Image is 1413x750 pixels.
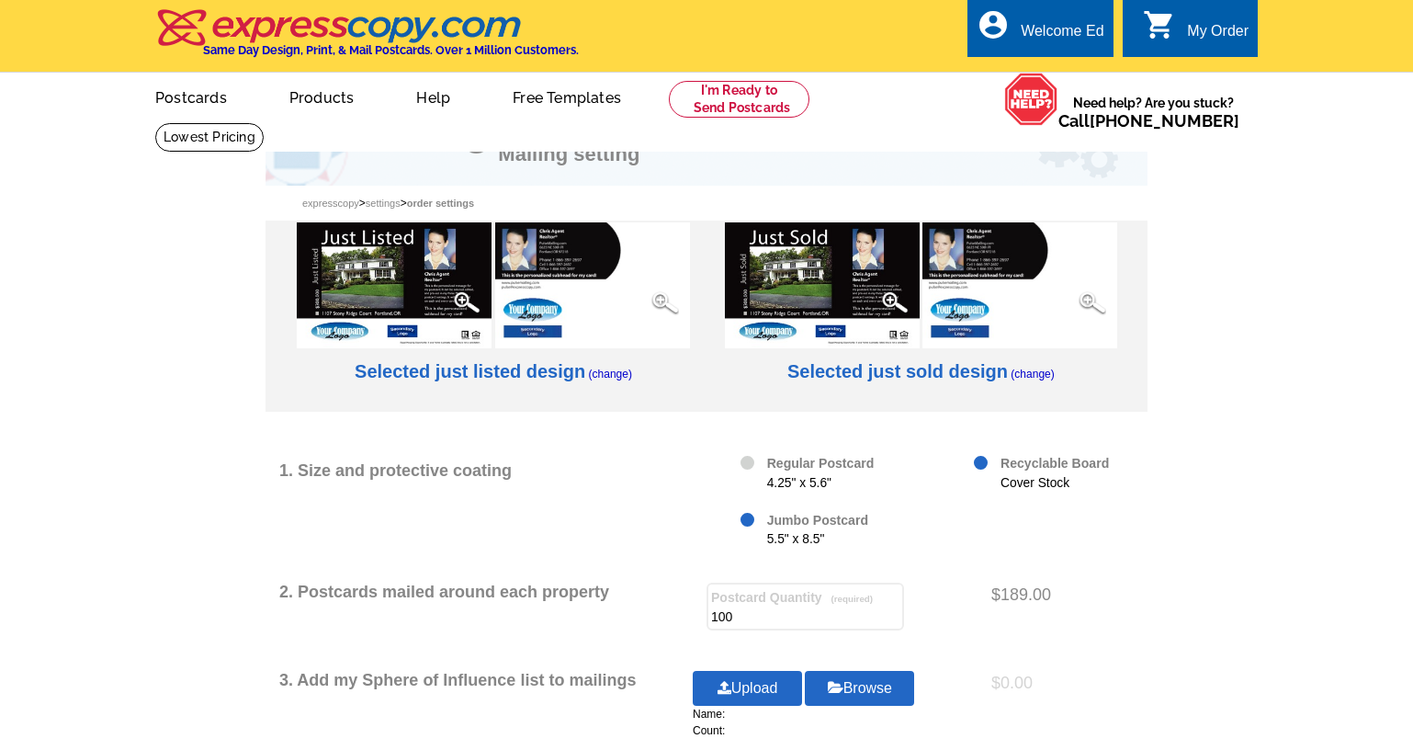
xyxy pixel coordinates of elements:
[495,222,690,348] img: Pulse4_JB_sample.jpg
[977,8,1010,41] i: account_circle
[453,289,480,316] img: magnify-glass.png
[805,671,914,706] a: Browse
[1058,111,1239,131] span: Call
[366,198,401,209] a: Settings
[1090,111,1239,131] a: [PHONE_NUMBER]
[822,594,874,604] span: (required)
[155,22,579,57] a: Same Day Design, Print, & Mail Postcards. Over 1 Million Customers.
[767,476,831,490] span: 4.25" x 5.6"
[355,360,585,382] h2: Selected just listed design
[787,360,1008,382] h2: Selected just sold design
[1143,20,1249,43] a: shopping_cart My Order
[1011,368,1054,381] a: (change)
[302,198,359,209] a: Expresscopy
[1000,456,1109,471] span: Recyclable Board
[1004,73,1058,126] img: help
[1079,289,1106,316] img: magnify-glass.png
[203,43,579,57] h4: Same Day Design, Print, & Mail Postcards. Over 1 Million Customers.
[1046,323,1413,750] iframe: LiveChat chat widget
[651,289,679,316] img: magnify-glass.png
[483,74,650,118] a: Free Templates
[279,671,706,691] h2: 3. Add my Sphere of Influence list to mailings
[407,198,474,209] span: Order settings
[767,513,868,528] span: Jumbo Postcard
[498,144,639,164] h1: Mailing setting
[767,532,825,546] span: 5.5" x 8.5"
[297,222,492,348] img: Pulse_4_PJ_JL_F.jpg
[725,222,920,348] img: Pulse_4_PJ_JS_F.jpg
[387,74,480,118] a: Help
[589,368,632,381] a: (change)
[126,74,256,118] a: Postcards
[991,671,1134,696] div: $0.00
[279,583,706,603] h2: 2. Postcards mailed around each property
[881,289,909,316] img: magnify-glass.png
[1143,8,1176,41] i: shopping_cart
[711,608,899,626] input: Quantity of postcards, minimum of 25
[1021,23,1103,49] div: Welcome Ed
[1187,23,1249,49] div: My Order
[693,706,1005,739] div: Name: Count:
[922,222,1117,348] img: Pulse4_JB_sample.jpg
[711,588,899,608] label: Postcard Quantity
[693,671,802,706] a: Upload
[1000,476,1069,490] span: Cover Stock
[279,461,706,482] h2: 1. Size and protective coating
[260,74,384,118] a: Products
[1058,94,1249,131] span: Need help? Are you stuck?
[991,583,1134,608] div: $189.00
[266,186,1147,221] div: > >
[767,456,875,471] span: Regular Postcard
